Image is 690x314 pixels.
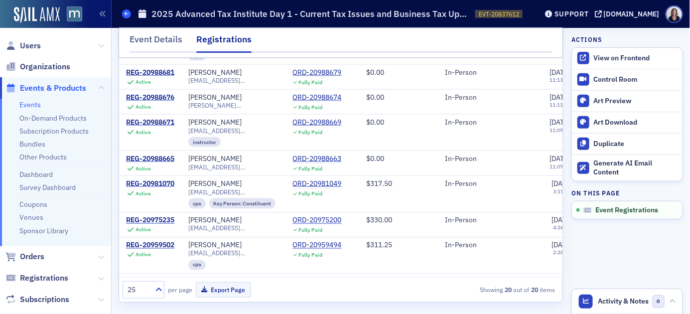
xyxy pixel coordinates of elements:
span: [EMAIL_ADDRESS][DOMAIN_NAME] [188,127,279,135]
a: Other Products [19,153,67,161]
span: [DATE] [552,241,572,250]
a: Subscription Products [19,127,89,136]
time: 11:13 AM [550,76,572,83]
div: [PERSON_NAME] [188,216,242,225]
div: Fully Paid [298,252,322,259]
span: [DATE] [552,216,572,225]
div: cpa [188,260,206,270]
div: REG-20981070 [126,179,174,188]
button: Generate AI Email Content [572,155,683,181]
div: In-Person [445,155,495,163]
a: Venues [19,213,43,222]
div: Active [136,79,151,85]
div: REG-20988681 [126,68,174,77]
div: Fully Paid [298,104,322,111]
a: Art Preview [572,90,683,112]
div: REG-20988671 [126,118,174,127]
span: Organizations [20,61,70,72]
a: REG-20975235 [126,216,174,225]
a: Sponsor Library [19,226,68,235]
a: REG-20959502 [126,241,174,250]
div: In-Person [445,68,495,77]
div: [PERSON_NAME] [188,93,242,102]
div: Active [136,129,151,136]
img: SailAMX [14,7,60,23]
span: $311.25 [366,241,392,250]
div: cpa [188,198,206,208]
div: In-Person [445,118,495,127]
a: Art Download [572,112,683,133]
span: [EMAIL_ADDRESS][DOMAIN_NAME] [188,163,279,171]
a: [PERSON_NAME] [188,68,242,77]
span: Users [20,40,41,51]
span: Subscriptions [20,294,69,305]
span: $0.00 [366,68,384,77]
span: $317.50 [366,179,392,188]
span: Orders [20,251,44,262]
a: ORD-20981049 [293,179,342,188]
a: Registrations [5,273,68,284]
button: [DOMAIN_NAME] [595,10,663,17]
div: Showing out of items [418,285,555,294]
time: 11:09 AM [550,127,572,134]
a: Orders [5,251,44,262]
span: [EMAIL_ADDRESS][DOMAIN_NAME] [188,250,279,257]
div: Fully Paid [298,79,322,86]
div: REG-20988676 [126,93,174,102]
div: Art Download [594,118,678,127]
a: ORD-20988669 [293,118,342,127]
div: Active [136,190,151,197]
a: Dashboard [19,170,53,179]
strong: 20 [503,285,514,294]
div: REG-20988665 [126,155,174,163]
a: ORD-20988679 [293,68,342,77]
div: Fully Paid [298,129,322,136]
span: [EMAIL_ADDRESS][DOMAIN_NAME] [188,77,279,84]
a: [PERSON_NAME] [188,118,242,127]
a: ORD-20988674 [293,93,342,102]
div: In-Person [445,93,495,102]
span: [EMAIL_ADDRESS][DOMAIN_NAME] [188,188,279,196]
div: Active [136,165,151,172]
a: ORD-20975200 [293,216,342,225]
a: Control Room [572,69,683,90]
time: 3:17 PM [553,188,572,195]
div: Active [136,227,151,233]
a: ORD-20959494 [293,241,342,250]
div: [PERSON_NAME] [188,155,242,163]
span: $330.00 [366,216,392,225]
div: Support [554,9,589,18]
h4: Actions [571,35,602,44]
div: View on Frontend [594,54,678,63]
h4: On this page [571,188,683,197]
img: SailAMX [67,6,82,22]
time: 11:07 AM [550,163,572,170]
a: Users [5,40,41,51]
div: Control Room [594,75,678,84]
a: On-Demand Products [19,114,87,123]
a: View Homepage [60,6,82,23]
div: Art Preview [594,97,678,106]
span: Events & Products [20,83,86,94]
div: Fully Paid [298,227,322,234]
span: [DATE] [550,68,570,77]
div: [PERSON_NAME] [188,179,242,188]
a: Bundles [19,140,45,149]
span: Activity & Notes [598,296,649,307]
a: View on Frontend [572,48,683,69]
div: Registrations [196,33,252,53]
a: [PERSON_NAME] [188,241,242,250]
span: $0.00 [366,93,384,102]
span: $0.00 [366,154,384,163]
div: Generate AI Email Content [594,159,678,176]
button: Export Page [196,282,251,298]
span: $0.00 [366,118,384,127]
div: In-Person [445,216,495,225]
a: Events & Products [5,83,86,94]
div: ORD-20988663 [293,155,342,163]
